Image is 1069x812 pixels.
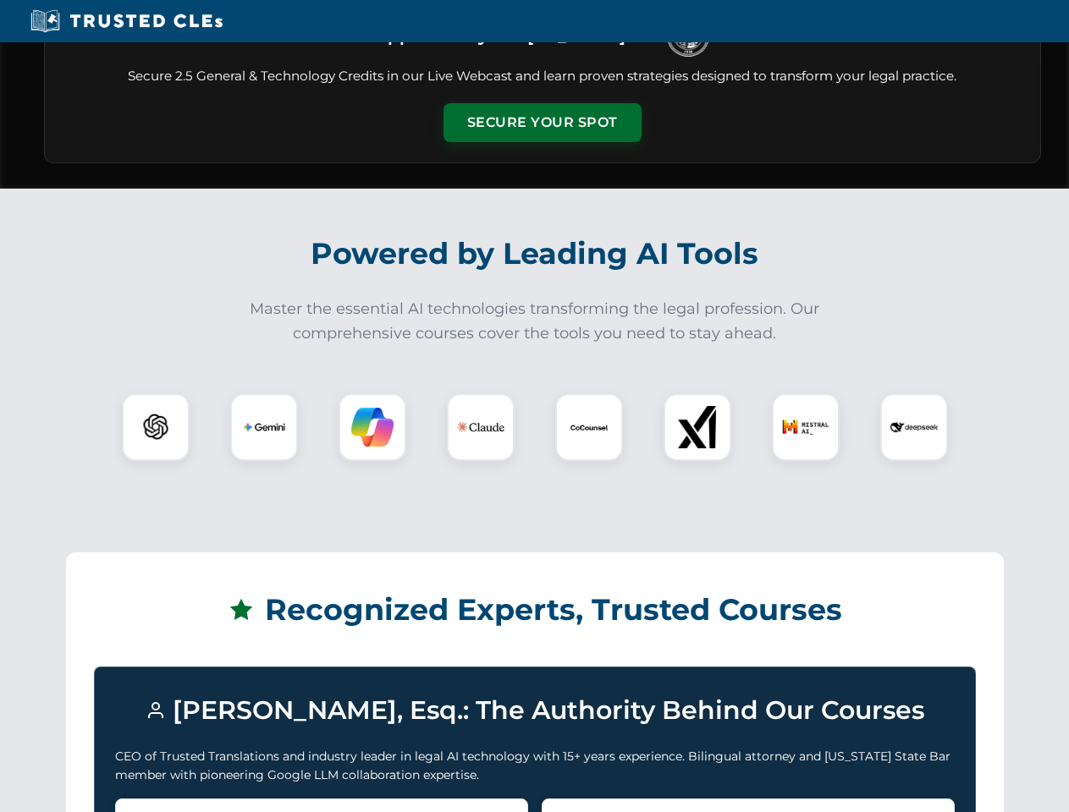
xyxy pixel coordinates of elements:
[94,580,976,639] h2: Recognized Experts, Trusted Courses
[568,406,610,448] img: CoCounsel Logo
[351,406,394,448] img: Copilot Logo
[555,393,623,461] div: CoCounsel
[122,393,190,461] div: ChatGPT
[65,67,1020,86] p: Secure 2.5 General & Technology Credits in our Live Webcast and learn proven strategies designed ...
[880,393,948,461] div: DeepSeek
[230,393,298,461] div: Gemini
[339,393,406,461] div: Copilot
[243,406,285,448] img: Gemini Logo
[115,688,955,733] h3: [PERSON_NAME], Esq.: The Authority Behind Our Courses
[457,403,504,451] img: Claude Logo
[115,747,955,785] p: CEO of Trusted Translations and industry leader in legal AI technology with 15+ years experience....
[664,393,731,461] div: xAI
[447,393,515,461] div: Claude
[131,403,180,452] img: ChatGPT Logo
[239,297,831,346] p: Master the essential AI technologies transforming the legal profession. Our comprehensive courses...
[890,403,938,451] img: DeepSeek Logo
[25,8,228,34] img: Trusted CLEs
[772,393,840,461] div: Mistral AI
[66,224,1004,283] h2: Powered by Leading AI Tools
[676,406,719,448] img: xAI Logo
[782,403,829,451] img: Mistral AI Logo
[444,103,642,142] button: Secure Your Spot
